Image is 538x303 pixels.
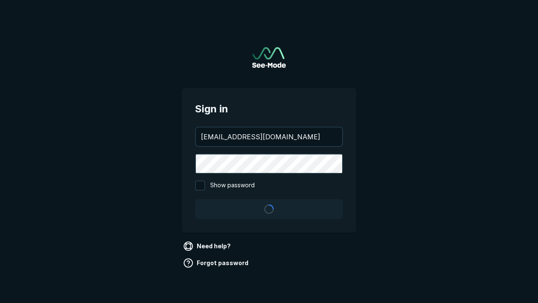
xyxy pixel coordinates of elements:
a: Go to sign in [252,47,286,68]
span: Show password [210,181,255,191]
img: See-Mode Logo [252,47,286,68]
a: Need help? [182,239,234,253]
input: your@email.com [196,128,342,146]
span: Sign in [195,101,343,117]
a: Forgot password [182,256,252,270]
